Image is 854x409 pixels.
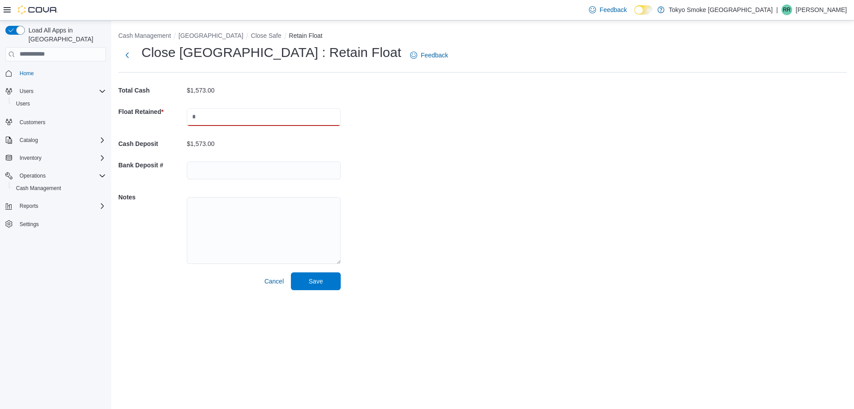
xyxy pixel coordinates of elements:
span: Catalog [20,137,38,144]
button: Users [9,97,109,110]
button: Reports [16,201,42,211]
button: Inventory [16,153,45,163]
button: Inventory [2,152,109,164]
button: Settings [2,218,109,231]
p: Tokyo Smoke [GEOGRAPHIC_DATA] [669,4,773,15]
div: Reone Ross [781,4,792,15]
button: Next [118,46,136,64]
span: Users [12,98,106,109]
button: Users [16,86,37,97]
nav: An example of EuiBreadcrumbs [118,31,847,42]
h5: Bank Deposit # [118,156,185,174]
span: Feedback [600,5,627,14]
p: | [776,4,778,15]
span: Customers [16,116,106,127]
span: Settings [20,221,39,228]
h5: Cash Deposit [118,135,185,153]
input: Dark Mode [634,5,653,15]
button: Retain Float [289,32,322,39]
button: Save [291,272,341,290]
button: Reports [2,200,109,212]
span: RR [783,4,790,15]
span: Customers [20,119,45,126]
h5: Float Retained [118,103,185,121]
span: Settings [16,219,106,230]
h5: Notes [118,188,185,206]
span: Operations [16,170,106,181]
span: Cancel [264,277,284,286]
p: $1,573.00 [187,140,214,147]
button: Cancel [261,272,287,290]
span: Home [16,68,106,79]
span: Inventory [20,154,41,162]
span: Catalog [16,135,106,146]
span: Users [20,88,33,95]
button: Customers [2,115,109,128]
button: Catalog [16,135,41,146]
a: Feedback [407,46,451,64]
img: Cova [18,5,58,14]
span: Operations [20,172,46,179]
span: Feedback [421,51,448,60]
button: [GEOGRAPHIC_DATA] [178,32,243,39]
span: Cash Management [12,183,106,194]
nav: Complex example [5,63,106,254]
span: Load All Apps in [GEOGRAPHIC_DATA] [25,26,106,44]
a: Settings [16,219,42,230]
button: Catalog [2,134,109,146]
span: Users [16,100,30,107]
a: Feedback [585,1,630,19]
a: Customers [16,117,49,128]
span: Users [16,86,106,97]
span: Cash Management [16,185,61,192]
span: Inventory [16,153,106,163]
a: Cash Management [12,183,64,194]
p: [PERSON_NAME] [796,4,847,15]
a: Users [12,98,33,109]
span: Save [309,277,323,286]
span: Reports [16,201,106,211]
h5: Total Cash [118,81,185,99]
span: Reports [20,202,38,210]
button: Home [2,67,109,80]
button: Users [2,85,109,97]
button: Cash Management [118,32,171,39]
h1: Close [GEOGRAPHIC_DATA] : Retain Float [141,44,401,61]
button: Close Safe [251,32,281,39]
span: Home [20,70,34,77]
p: $1,573.00 [187,87,214,94]
button: Operations [16,170,49,181]
button: Cash Management [9,182,109,194]
button: Operations [2,170,109,182]
a: Home [16,68,37,79]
